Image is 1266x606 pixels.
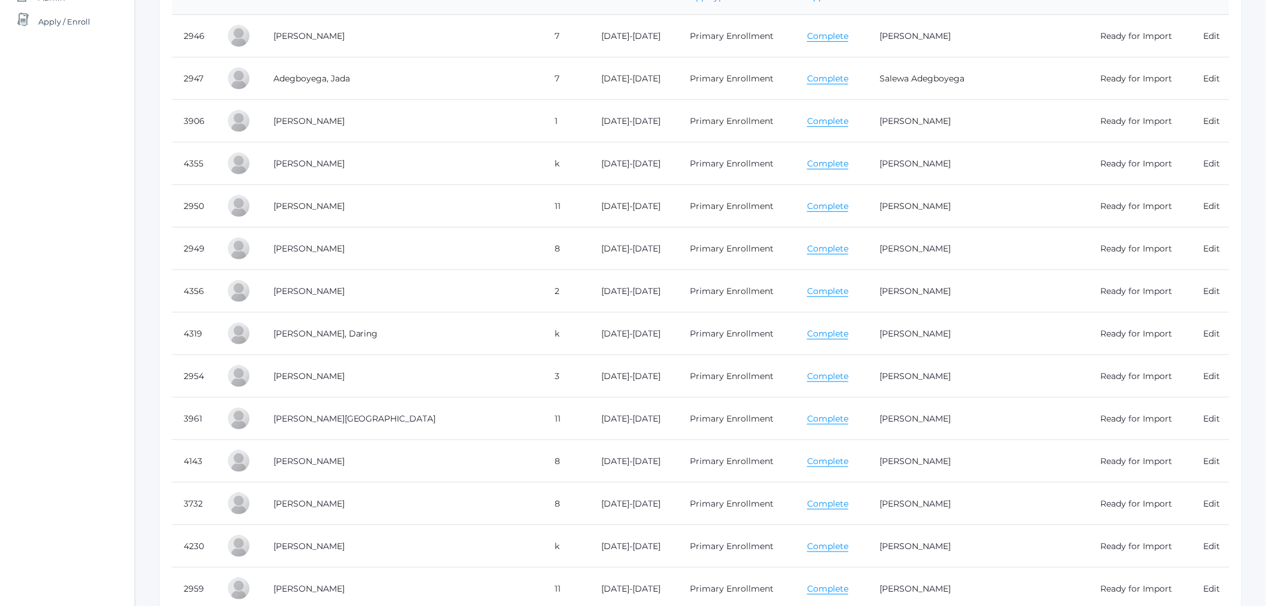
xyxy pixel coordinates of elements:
a: Edit [1204,583,1221,594]
div: Joanna Bethancourt [227,492,251,516]
td: 8 [543,228,589,270]
td: 4230 [172,525,215,568]
td: 11 [543,398,589,440]
td: [DATE]-[DATE] [590,355,678,398]
td: Primary Enrollment [678,355,795,398]
td: k [543,313,589,355]
div: Levi Adams [227,24,251,48]
a: [PERSON_NAME] [879,116,951,126]
td: [DATE]-[DATE] [590,483,678,525]
td: [DATE]-[DATE] [590,440,678,483]
td: 2954 [172,355,215,398]
td: Primary Enrollment [678,15,795,57]
td: Primary Enrollment [678,270,795,313]
td: 8 [543,440,589,483]
td: Ready for Import [1089,398,1192,440]
td: [DATE]-[DATE] [590,185,678,228]
td: Ready for Import [1089,100,1192,143]
td: 7 [543,15,589,57]
td: 4319 [172,313,215,355]
a: Complete [807,73,848,84]
td: 2950 [172,185,215,228]
a: Edit [1204,286,1221,296]
div: Henry Amos [227,109,251,133]
a: Complete [807,31,848,42]
td: 4355 [172,143,215,185]
a: [PERSON_NAME] [879,201,951,211]
td: 2 [543,270,589,313]
td: Ready for Import [1089,483,1192,525]
td: 3732 [172,483,215,525]
td: Ready for Import [1089,57,1192,100]
a: [PERSON_NAME], Daring [273,328,378,339]
a: Edit [1204,201,1221,211]
td: [DATE]-[DATE] [590,100,678,143]
a: [PERSON_NAME] [273,498,345,509]
a: [PERSON_NAME] [273,371,345,381]
td: Primary Enrollment [678,57,795,100]
td: Primary Enrollment [678,398,795,440]
a: Complete [807,583,848,595]
div: Luke Anderson [227,194,251,218]
td: Ready for Import [1089,440,1192,483]
a: Complete [807,371,848,382]
a: [PERSON_NAME] [879,413,951,424]
td: 2946 [172,15,215,57]
a: Edit [1204,413,1221,424]
a: [PERSON_NAME][GEOGRAPHIC_DATA] [273,413,436,424]
a: Edit [1204,498,1221,509]
a: [PERSON_NAME] [273,583,345,594]
td: Ready for Import [1089,355,1192,398]
td: 3906 [172,100,215,143]
a: Edit [1204,541,1221,552]
a: Adegboyega, Jada [273,73,350,84]
a: [PERSON_NAME] [879,158,951,169]
div: Ella Bandy [227,364,251,388]
a: Complete [807,413,848,425]
a: [PERSON_NAME] [273,201,345,211]
td: Primary Enrollment [678,313,795,355]
td: [DATE]-[DATE] [590,313,678,355]
a: Salewa Adegboyega [879,73,964,84]
td: Primary Enrollment [678,525,795,568]
a: [PERSON_NAME] [879,31,951,41]
td: [DATE]-[DATE] [590,525,678,568]
td: 4356 [172,270,215,313]
td: Primary Enrollment [678,100,795,143]
a: Complete [807,498,848,510]
td: 7 [543,57,589,100]
td: [DATE]-[DATE] [590,15,678,57]
a: [PERSON_NAME] [273,116,345,126]
a: Complete [807,456,848,467]
a: Complete [807,116,848,127]
a: Complete [807,243,848,254]
div: Oscar Anderson [227,151,251,175]
td: 4143 [172,440,215,483]
a: [PERSON_NAME] [273,541,345,552]
div: Samuel Bentzler [227,449,251,473]
a: [PERSON_NAME] [879,328,951,339]
td: 1 [543,100,589,143]
td: Ready for Import [1089,143,1192,185]
a: [PERSON_NAME] [879,583,951,594]
td: 3 [543,355,589,398]
a: Edit [1204,158,1221,169]
td: [DATE]-[DATE] [590,398,678,440]
td: 8 [543,483,589,525]
td: Ready for Import [1089,270,1192,313]
span: Apply / Enroll [38,10,90,34]
div: Grace Anderson [227,237,251,260]
td: Ready for Import [1089,185,1192,228]
a: Edit [1204,31,1221,41]
a: [PERSON_NAME] [879,371,951,381]
a: [PERSON_NAME] [273,456,345,466]
td: 2949 [172,228,215,270]
td: Ready for Import [1089,525,1192,568]
td: [DATE]-[DATE] [590,143,678,185]
a: [PERSON_NAME] [273,286,345,296]
a: Complete [807,158,848,169]
div: Jada Adegboyega [227,66,251,90]
a: Complete [807,328,848,340]
td: Ready for Import [1089,313,1192,355]
a: [PERSON_NAME] [879,541,951,552]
